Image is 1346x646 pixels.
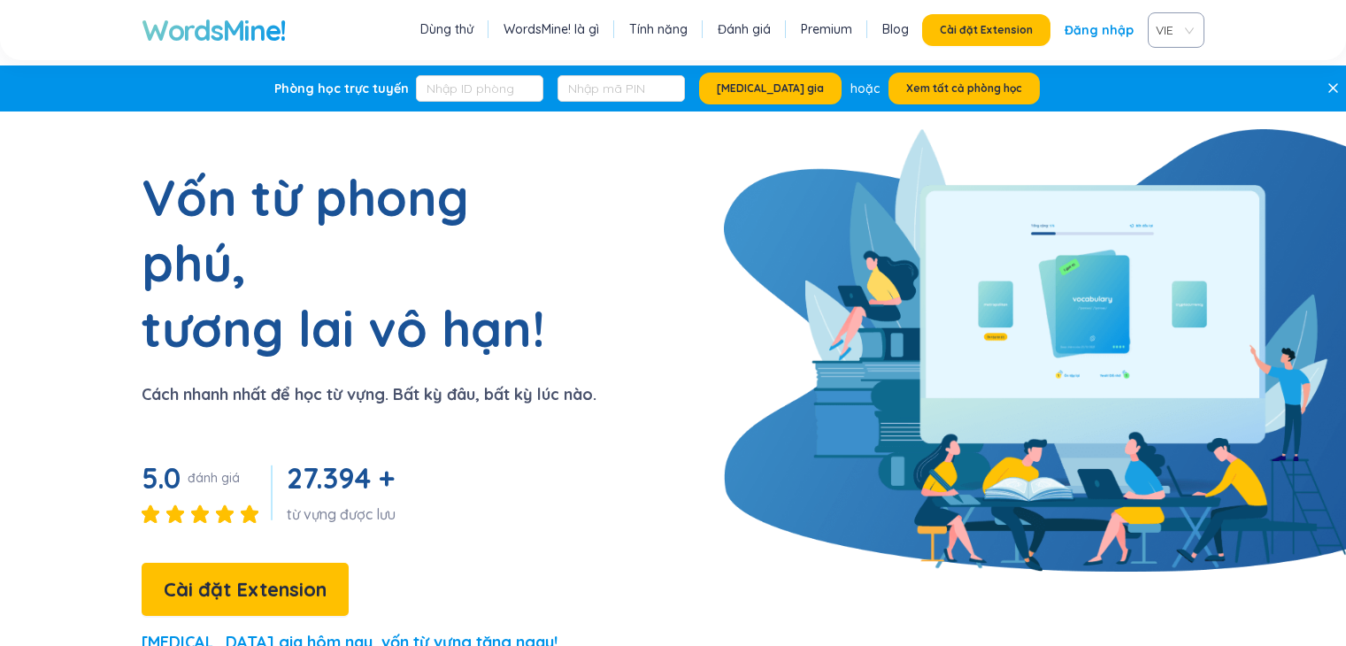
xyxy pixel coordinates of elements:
button: Cài đặt Extension [922,14,1050,46]
a: WordsMine! [142,12,286,48]
h1: Vốn từ phong phú, tương lai vô hạn! [142,165,584,361]
span: Xem tất cả phòng học [906,81,1022,96]
div: Phòng học trực tuyến [274,80,409,97]
span: [MEDICAL_DATA] gia [717,81,824,96]
div: từ vựng được lưu [287,504,401,524]
input: Nhập ID phòng [416,75,543,102]
button: [MEDICAL_DATA] gia [699,73,842,104]
span: Cài đặt Extension [164,574,327,605]
button: Xem tất cả phòng học [888,73,1040,104]
input: Nhập mã PIN [558,75,685,102]
a: WordsMine! là gì [504,20,599,38]
a: Đánh giá [718,20,771,38]
a: Cài đặt Extension [142,582,349,600]
button: Cài đặt Extension [142,563,349,616]
a: Tính năng [629,20,688,38]
span: VIE [1156,17,1189,43]
a: Blog [882,20,909,38]
a: Dùng thử [420,20,473,38]
span: 27.394 + [287,460,394,496]
span: Cài đặt Extension [940,23,1033,37]
div: đánh giá [188,469,240,487]
div: hoặc [850,79,880,98]
a: Premium [801,20,852,38]
p: Cách nhanh nhất để học từ vựng. Bất kỳ đâu, bất kỳ lúc nào. [142,382,596,407]
a: Đăng nhập [1065,14,1134,46]
span: 5.0 [142,460,181,496]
